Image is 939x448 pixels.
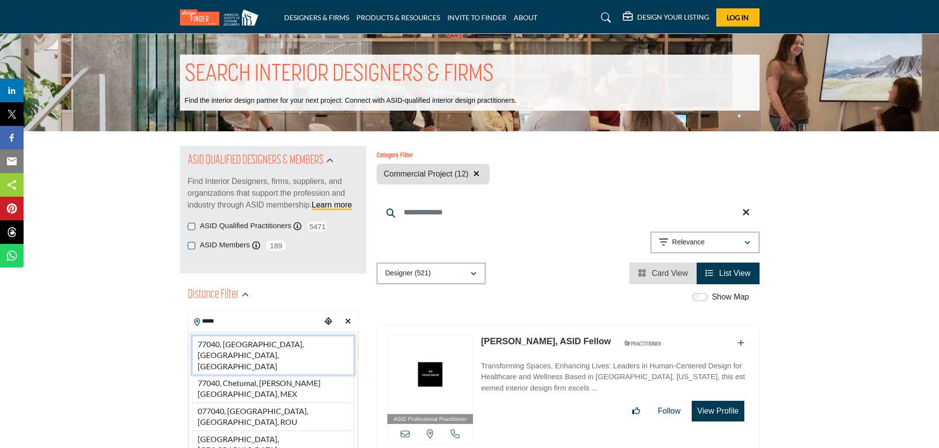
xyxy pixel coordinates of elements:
[719,269,751,277] span: List View
[638,269,688,277] a: View Card
[394,415,467,423] span: ASID Professional Practitioner
[387,335,473,414] img: BJ Miller, ASID Fellow
[481,360,749,394] p: Transforming Spaces, Enhancing Lives: Leaders in Human-Centered Design for Healthcare and Wellnes...
[447,13,506,22] a: INVITE TO FINDER
[672,238,704,247] p: Relevance
[284,13,349,22] a: DESIGNERS & FIRMS
[312,201,352,209] a: Learn more
[188,176,358,211] p: Find Interior Designers, firms, suppliers, and organizations that support the profession and indu...
[697,263,759,284] li: List View
[377,201,760,224] input: Search Keyword
[727,13,749,22] span: Log In
[387,335,473,424] a: ASID Professional Practitioner
[306,220,328,233] span: 5471
[629,263,697,284] li: Card View
[623,12,709,24] div: DESIGN YOUR LISTING
[620,337,665,350] img: ASID Qualified Practitioners Badge Icon
[188,286,239,304] h2: Distance Filter
[188,223,195,230] input: ASID Qualified Practitioners checkbox
[650,232,760,253] button: Relevance
[192,336,354,375] li: 77040, [GEOGRAPHIC_DATA], [GEOGRAPHIC_DATA], [GEOGRAPHIC_DATA]
[356,13,440,22] a: PRODUCTS & RESOURCES
[591,10,617,26] a: Search
[377,152,490,160] h6: Category Filter
[185,96,517,106] p: Find the interior design partner for your next project. Connect with ASID-qualified interior desi...
[637,13,709,22] h5: DESIGN YOUR LISTING
[200,239,250,251] label: ASID Members
[321,311,336,332] div: Choose your current location
[514,13,537,22] a: ABOUT
[192,375,354,403] li: 77040, Chetumal, [PERSON_NAME][GEOGRAPHIC_DATA], MEX
[652,269,688,277] span: Card View
[481,355,749,394] a: Transforming Spaces, Enhancing Lives: Leaders in Human-Centered Design for Healthcare and Wellnes...
[192,403,354,431] li: 077040, [GEOGRAPHIC_DATA], [GEOGRAPHIC_DATA], ROU
[705,269,750,277] a: View List
[737,339,744,347] a: Add To List
[185,60,494,90] h1: SEARCH INTERIOR DESIGNERS & FIRMS
[712,291,749,303] label: Show Map
[651,401,687,421] button: Follow
[188,152,323,170] h2: ASID QUALIFIED DESIGNERS & MEMBERS
[180,9,264,26] img: Site Logo
[384,170,469,178] span: Commercial Project (12)
[692,401,744,421] button: View Profile
[377,263,486,284] button: Designer (521)
[341,311,355,332] div: Clear search location
[188,312,321,331] input: Search Location
[481,336,611,346] a: [PERSON_NAME], ASID Fellow
[200,220,292,232] label: ASID Qualified Practitioners
[265,239,287,252] span: 189
[481,335,611,348] p: BJ Miller, ASID Fellow
[626,401,646,421] button: Like listing
[188,242,195,249] input: ASID Members checkbox
[385,269,431,278] p: Designer (521)
[716,8,760,27] button: Log In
